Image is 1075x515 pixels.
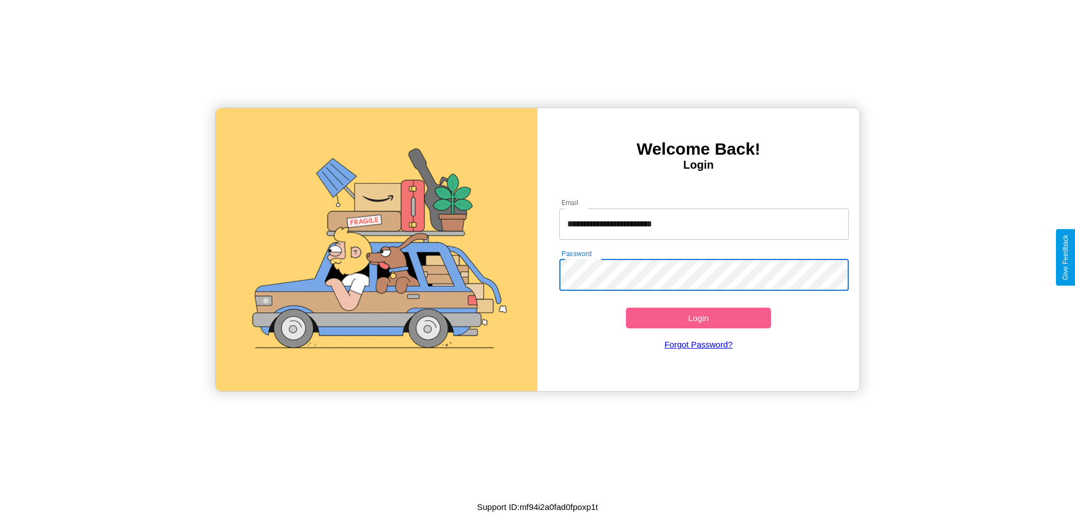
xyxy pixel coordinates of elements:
[554,328,844,360] a: Forgot Password?
[216,108,537,391] img: gif
[562,249,591,258] label: Password
[537,159,859,171] h4: Login
[537,140,859,159] h3: Welcome Back!
[1062,235,1069,280] div: Give Feedback
[477,499,598,514] p: Support ID: mf94i2a0fad0fpoxp1t
[562,198,579,207] label: Email
[626,308,771,328] button: Login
